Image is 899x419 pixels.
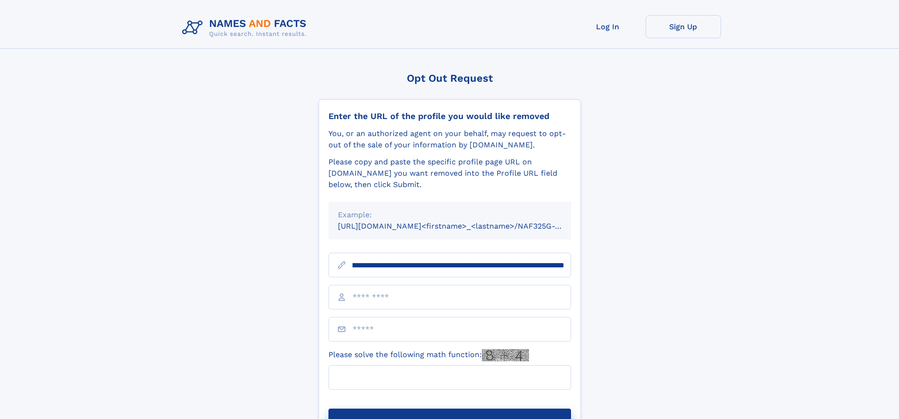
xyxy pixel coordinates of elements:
[328,156,571,190] div: Please copy and paste the specific profile page URL on [DOMAIN_NAME] you want removed into the Pr...
[319,72,581,84] div: Opt Out Request
[178,15,314,41] img: Logo Names and Facts
[328,111,571,121] div: Enter the URL of the profile you would like removed
[338,209,562,221] div: Example:
[328,349,529,361] label: Please solve the following math function:
[646,15,721,38] a: Sign Up
[338,222,589,231] small: [URL][DOMAIN_NAME]<firstname>_<lastname>/NAF325G-xxxxxxxx
[328,128,571,151] div: You, or an authorized agent on your behalf, may request to opt-out of the sale of your informatio...
[570,15,646,38] a: Log In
